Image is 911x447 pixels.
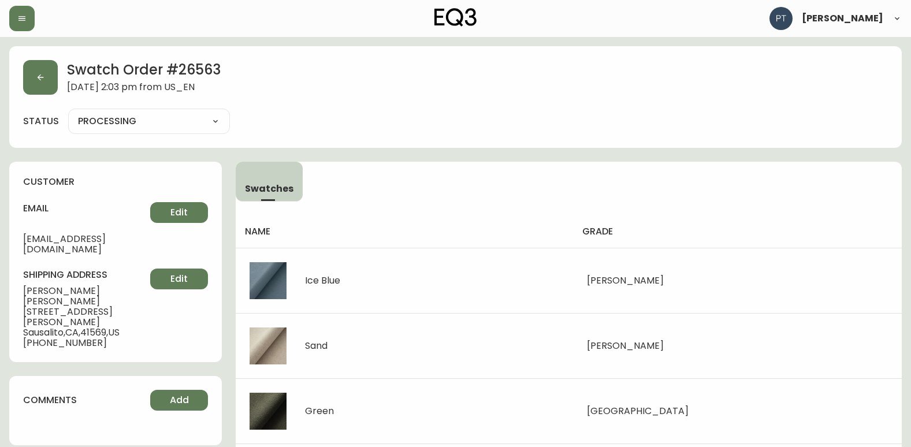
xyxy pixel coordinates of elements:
span: [PERSON_NAME] [587,274,664,287]
img: 3ad76806-227f-4bfd-8e96-d447ebe7fee8.jpg-thumb.jpg [250,393,287,430]
span: Edit [170,273,188,285]
span: [PHONE_NUMBER] [23,338,150,348]
span: [PERSON_NAME] [802,14,883,23]
h2: Swatch Order # 26563 [67,60,221,82]
h4: email [23,202,150,215]
span: [PERSON_NAME] [587,339,664,352]
h4: comments [23,394,77,407]
img: 986dcd8e1aab7847125929f325458823 [769,7,793,30]
h4: customer [23,176,208,188]
span: Swatches [245,182,293,195]
button: Edit [150,269,208,289]
span: Sausalito , CA , 41569 , US [23,327,150,338]
span: Add [170,394,189,407]
span: [PERSON_NAME] [PERSON_NAME] [23,286,150,307]
button: Add [150,390,208,411]
div: Sand [305,341,328,351]
h4: shipping address [23,269,150,281]
span: [DATE] 2:03 pm from US_EN [67,82,221,95]
h4: name [245,225,564,238]
img: b759ddac-3e12-4516-b115-6c5a266d9309.jpg-thumb.jpg [250,262,287,299]
div: Green [305,406,334,416]
h4: grade [582,225,893,238]
img: 5e26c60b-ab8a-441a-9d3c-e1728a36e3d0.jpg-thumb.jpg [250,327,287,364]
span: [STREET_ADDRESS][PERSON_NAME] [23,307,150,327]
img: logo [434,8,477,27]
label: status [23,115,59,128]
span: Edit [170,206,188,219]
button: Edit [150,202,208,223]
span: [EMAIL_ADDRESS][DOMAIN_NAME] [23,234,150,255]
div: Ice Blue [305,275,340,286]
span: [GEOGRAPHIC_DATA] [587,404,689,418]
